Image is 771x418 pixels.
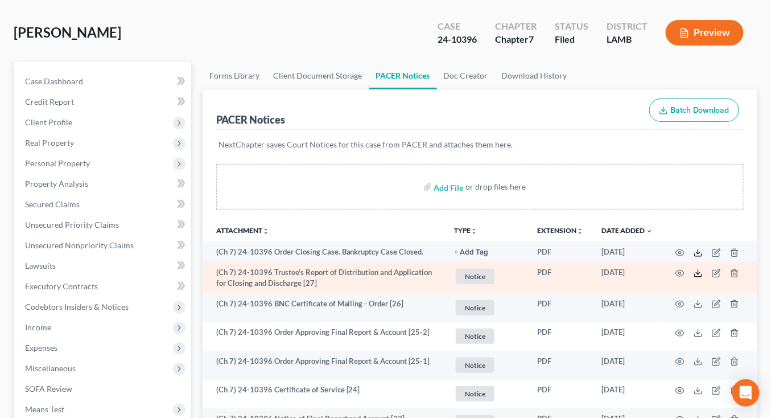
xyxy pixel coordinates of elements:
span: Expenses [25,343,57,353]
div: PACER Notices [216,113,285,126]
a: Credit Report [16,92,191,112]
td: [DATE] [592,351,662,380]
span: Unsecured Nonpriority Claims [25,240,134,250]
span: Income [25,322,51,332]
td: PDF [528,262,592,293]
a: Unsecured Priority Claims [16,215,191,235]
a: SOFA Review [16,379,191,399]
td: [DATE] [592,322,662,351]
div: Chapter [495,20,537,33]
a: Notice [454,384,519,403]
i: unfold_more [576,228,583,235]
span: Case Dashboard [25,76,83,86]
div: LAMB [607,33,648,46]
span: [PERSON_NAME] [14,24,121,40]
a: Unsecured Nonpriority Claims [16,235,191,256]
a: Client Document Storage [266,62,369,89]
button: Preview [666,20,744,46]
span: SOFA Review [25,384,72,394]
td: PDF [528,241,592,262]
p: NextChapter saves Court Notices for this case from PACER and attaches them here. [218,139,741,150]
div: Filed [555,33,588,46]
td: PDF [528,293,592,322]
div: Case [438,20,477,33]
a: Doc Creator [437,62,495,89]
button: Batch Download [649,99,739,122]
a: Case Dashboard [16,71,191,92]
div: or drop files here [465,181,526,192]
a: Attachmentunfold_more [216,226,269,235]
td: (Ch 7) 24-10396 Certificate of Service [24] [203,380,445,409]
td: (Ch 7) 24-10396 Order Closing Case. Bankruptcy Case Closed. [203,241,445,262]
span: Notice [456,300,494,315]
button: TYPEunfold_more [454,227,477,235]
a: Extensionunfold_more [537,226,583,235]
td: PDF [528,322,592,351]
a: Property Analysis [16,174,191,194]
span: Means Test [25,404,64,414]
i: expand_more [646,228,653,235]
a: Date Added expand_more [601,226,653,235]
div: 24-10396 [438,33,477,46]
span: Client Profile [25,117,72,127]
button: + Add Tag [454,249,488,256]
a: Notice [454,267,519,286]
span: Executory Contracts [25,281,98,291]
td: [DATE] [592,241,662,262]
a: Notice [454,327,519,346]
span: Unsecured Priority Claims [25,220,119,230]
a: Download History [495,62,574,89]
td: (Ch 7) 24-10396 Trustee's Report of Distribution and Application for Closing and Discharge [27] [203,262,445,293]
span: Codebtors Insiders & Notices [25,302,129,312]
span: Real Property [25,138,74,147]
td: (Ch 7) 24-10396 Order Approving Final Report & Account [25-2] [203,322,445,351]
a: Notice [454,356,519,375]
span: Miscellaneous [25,363,76,373]
td: (Ch 7) 24-10396 BNC Certificate of Mailing - Order [26] [203,293,445,322]
a: + Add Tag [454,247,519,257]
td: [DATE] [592,262,662,293]
span: Lawsuits [25,261,56,271]
i: unfold_more [471,228,477,235]
td: [DATE] [592,293,662,322]
div: Chapter [495,33,537,46]
span: Notice [456,329,494,344]
span: Notice [456,269,494,284]
span: Notice [456,358,494,373]
span: Notice [456,386,494,401]
a: Forms Library [203,62,266,89]
td: (Ch 7) 24-10396 Order Approving Final Report & Account [25-1] [203,351,445,380]
a: Secured Claims [16,194,191,215]
span: Batch Download [670,105,729,115]
a: Executory Contracts [16,276,191,297]
span: Credit Report [25,97,74,106]
div: District [607,20,648,33]
span: Secured Claims [25,199,80,209]
td: PDF [528,380,592,409]
div: Open Intercom Messenger [732,379,760,407]
a: Lawsuits [16,256,191,276]
a: PACER Notices [369,62,437,89]
div: Status [555,20,588,33]
i: unfold_more [262,228,269,235]
span: Personal Property [25,158,90,168]
span: 7 [529,34,534,44]
td: [DATE] [592,380,662,409]
a: Notice [454,298,519,317]
td: PDF [528,351,592,380]
span: Property Analysis [25,179,88,188]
